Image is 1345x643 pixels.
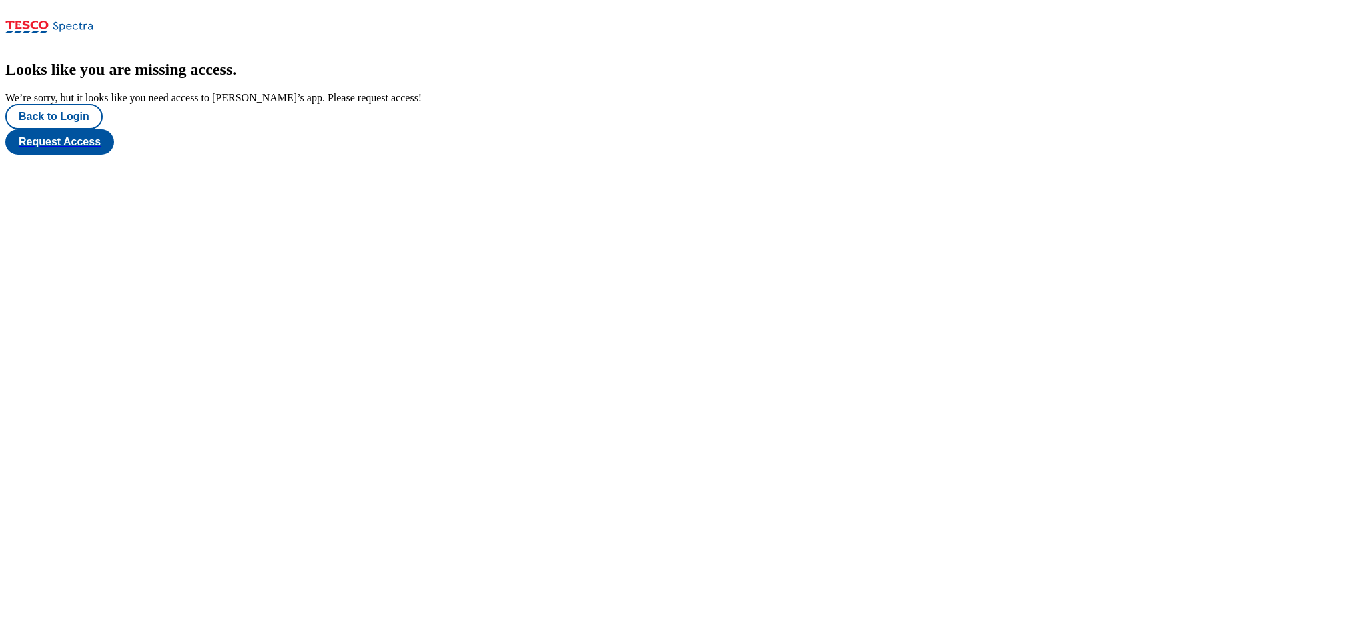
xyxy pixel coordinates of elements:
a: Request Access [5,129,1340,155]
span: . [232,61,236,78]
button: Request Access [5,129,114,155]
h2: Looks like you are missing access [5,61,1340,79]
a: Back to Login [5,104,1340,129]
button: Back to Login [5,104,103,129]
div: We’re sorry, but it looks like you need access to [PERSON_NAME]’s app. Please request access! [5,92,1340,104]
